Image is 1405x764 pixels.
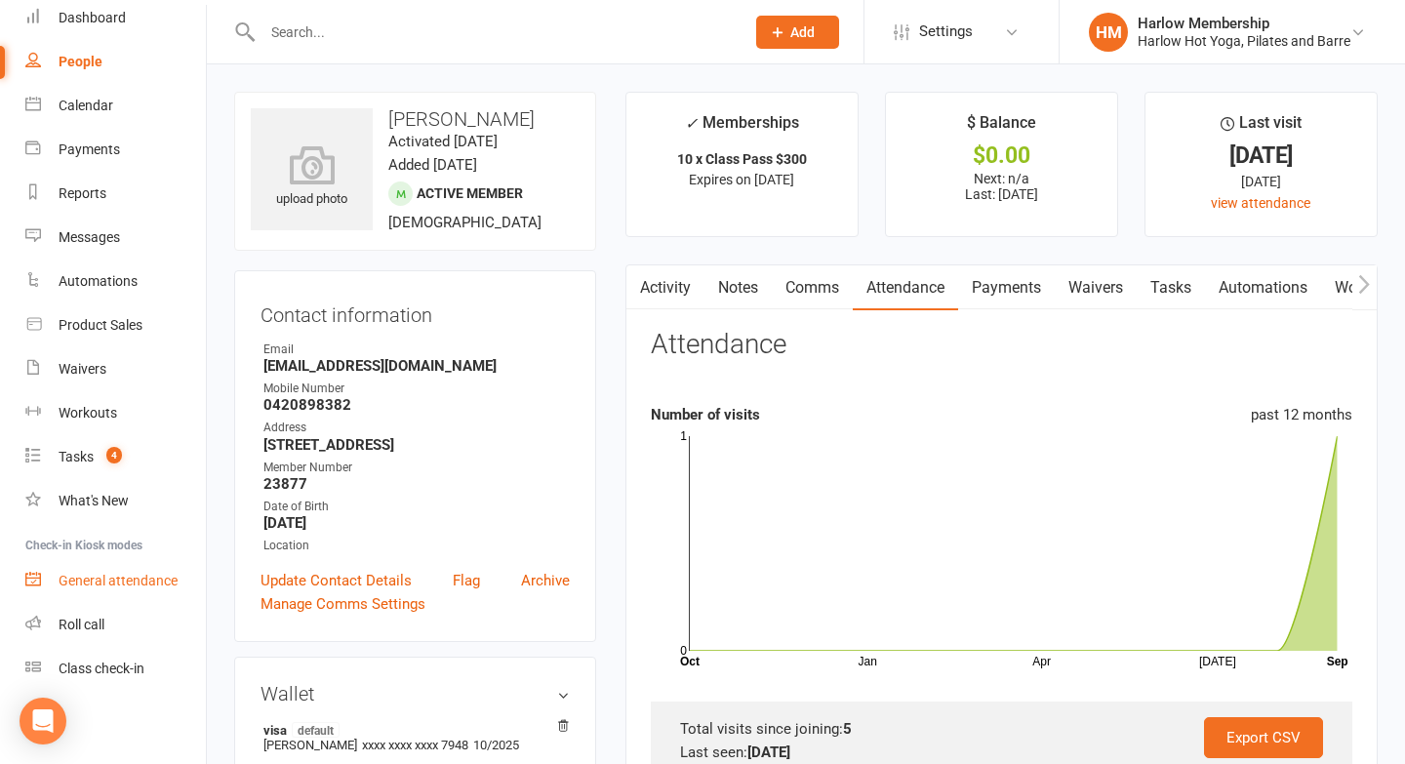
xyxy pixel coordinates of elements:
div: Class check-in [59,661,144,676]
div: Workouts [59,405,117,421]
div: Product Sales [59,317,142,333]
a: Comms [772,265,853,310]
h3: [PERSON_NAME] [251,108,580,130]
span: Settings [919,10,973,54]
div: upload photo [251,145,373,210]
div: $ Balance [967,110,1036,145]
p: Next: n/a Last: [DATE] [903,171,1100,202]
div: Dashboard [59,10,126,25]
div: Address [263,419,570,437]
a: Reports [25,172,206,216]
div: past 12 months [1251,403,1352,426]
div: Mobile Number [263,380,570,398]
strong: 23877 [263,475,570,493]
div: Payments [59,141,120,157]
div: Last seen: [680,741,1323,764]
span: default [292,722,340,738]
a: Payments [25,128,206,172]
span: 4 [106,447,122,463]
div: Open Intercom Messenger [20,698,66,744]
strong: 10 x Class Pass $300 [677,151,807,167]
h3: Attendance [651,330,786,360]
div: HM [1089,13,1128,52]
strong: 0420898382 [263,396,570,414]
input: Search... [257,19,731,46]
a: People [25,40,206,84]
a: Tasks [1137,265,1205,310]
div: Automations [59,273,138,289]
div: Harlow Hot Yoga, Pilates and Barre [1138,32,1350,50]
time: Added [DATE] [388,156,477,174]
div: Calendar [59,98,113,113]
strong: [STREET_ADDRESS] [263,436,570,454]
strong: Number of visits [651,406,760,423]
strong: [EMAIL_ADDRESS][DOMAIN_NAME] [263,357,570,375]
strong: [DATE] [747,744,790,761]
a: What's New [25,479,206,523]
a: Roll call [25,603,206,647]
div: [DATE] [1163,145,1359,166]
div: Memberships [685,110,799,146]
a: Waivers [25,347,206,391]
span: xxxx xxxx xxxx 7948 [362,738,468,752]
a: Activity [626,265,704,310]
div: Waivers [59,361,106,377]
time: Activated [DATE] [388,133,498,150]
div: Harlow Membership [1138,15,1350,32]
strong: visa [263,722,560,738]
span: [DEMOGRAPHIC_DATA] [388,214,542,231]
a: Automations [25,260,206,303]
div: Messages [59,229,120,245]
a: Export CSV [1204,717,1323,758]
a: Automations [1205,265,1321,310]
div: Roll call [59,617,104,632]
a: Manage Comms Settings [261,592,425,616]
div: Last visit [1221,110,1302,145]
a: Payments [958,265,1055,310]
a: Tasks 4 [25,435,206,479]
div: Reports [59,185,106,201]
div: [DATE] [1163,171,1359,192]
li: [PERSON_NAME] [261,719,570,755]
strong: 5 [843,720,852,738]
span: Active member [417,185,523,201]
span: Add [790,24,815,40]
a: Update Contact Details [261,569,412,592]
div: What's New [59,493,129,508]
i: ✓ [685,114,698,133]
div: Date of Birth [263,498,570,516]
div: Location [263,537,570,555]
span: 10/2025 [473,738,519,752]
div: Total visits since joining: [680,717,1323,741]
a: Class kiosk mode [25,647,206,691]
a: Product Sales [25,303,206,347]
a: Calendar [25,84,206,128]
a: Workouts [25,391,206,435]
div: Member Number [263,459,570,477]
a: view attendance [1211,195,1310,211]
a: Notes [704,265,772,310]
h3: Contact information [261,297,570,326]
div: Email [263,341,570,359]
div: General attendance [59,573,178,588]
a: General attendance kiosk mode [25,559,206,603]
strong: [DATE] [263,514,570,532]
h3: Wallet [261,683,570,704]
div: People [59,54,102,69]
div: Tasks [59,449,94,464]
button: Add [756,16,839,49]
span: Expires on [DATE] [689,172,794,187]
a: Archive [521,569,570,592]
a: Messages [25,216,206,260]
a: Waivers [1055,265,1137,310]
div: $0.00 [903,145,1100,166]
a: Flag [453,569,480,592]
a: Attendance [853,265,958,310]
